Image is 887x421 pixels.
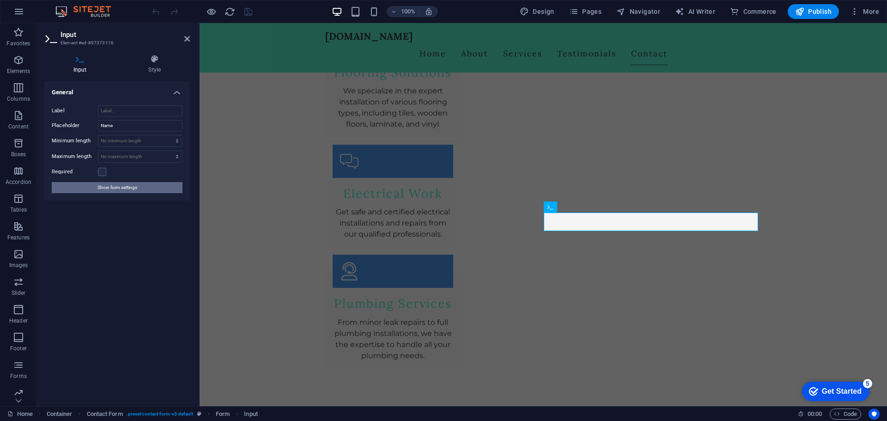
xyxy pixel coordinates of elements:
p: Forms [10,372,27,380]
span: Design [520,7,554,16]
span: Click to select. Double-click to edit [47,409,73,420]
h4: General [44,81,190,98]
span: Commerce [730,7,777,16]
span: Publish [795,7,832,16]
button: Navigator [613,4,664,19]
a: Click to cancel selection. Double-click to open Pages [7,409,33,420]
span: More [850,7,879,16]
p: Features [7,234,30,241]
h6: Session time [798,409,822,420]
input: Label... [98,105,182,116]
button: Usercentrics [869,409,880,420]
span: : [814,410,815,417]
div: Get Started 5 items remaining, 0% complete [7,5,75,24]
div: Design (Ctrl+Alt+Y) [516,4,558,19]
div: Get Started [27,10,67,18]
i: Reload page [225,6,235,17]
label: Maximum length [52,154,98,159]
span: 00 00 [808,409,822,420]
span: Code [834,409,857,420]
span: Pages [569,7,601,16]
span: Show form settings [97,182,137,193]
button: More [846,4,883,19]
p: Header [9,317,28,324]
p: Elements [7,67,30,75]
button: Publish [788,4,839,19]
img: Editor Logo [53,6,122,17]
h4: Input [44,55,120,74]
p: Images [9,262,28,269]
nav: breadcrumb [47,409,258,420]
button: Show form settings [52,182,182,193]
button: Click here to leave preview mode and continue editing [206,6,217,17]
h4: Style [120,55,190,74]
h3: Element #ed-897373116 [61,39,171,47]
p: Favorites [6,40,30,47]
p: Content [8,123,29,130]
button: reload [224,6,235,17]
button: Design [516,4,558,19]
p: Accordion [6,178,31,186]
span: AI Writer [675,7,715,16]
span: Click to select. Double-click to edit [216,409,230,420]
label: Minimum length [52,138,98,143]
h6: 100% [401,6,415,17]
p: Tables [10,206,27,214]
button: Code [830,409,861,420]
h2: Input [61,31,190,39]
label: Label [52,105,98,116]
p: Slider [12,289,26,297]
button: Commerce [726,4,780,19]
p: Columns [7,95,30,103]
input: Placeholder... [98,120,182,131]
button: 100% [387,6,419,17]
button: AI Writer [671,4,719,19]
button: Pages [565,4,605,19]
i: This element is a customizable preset [197,411,201,416]
span: Click to select. Double-click to edit [244,409,257,420]
label: Placeholder [52,120,98,131]
span: Click to select. Double-click to edit [87,409,123,420]
span: . preset-contact-form-v3-default [127,409,194,420]
p: Footer [10,345,27,352]
div: 5 [68,2,78,11]
label: Required [52,166,98,177]
p: Boxes [11,151,26,158]
i: On resize automatically adjust zoom level to fit chosen device. [425,7,433,16]
span: Navigator [616,7,660,16]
